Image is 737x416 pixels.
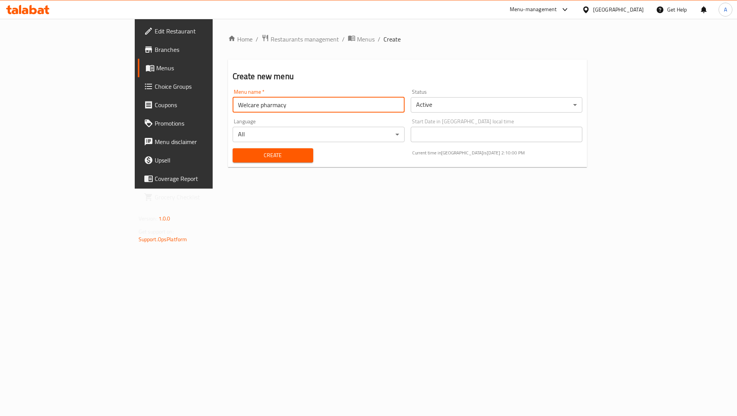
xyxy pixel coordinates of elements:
[412,149,583,156] p: Current time in [GEOGRAPHIC_DATA] is [DATE] 2:10:00 PM
[593,5,644,14] div: [GEOGRAPHIC_DATA]
[357,35,375,44] span: Menus
[138,96,258,114] a: Coupons
[138,22,258,40] a: Edit Restaurant
[155,137,252,146] span: Menu disclaimer
[261,34,339,44] a: Restaurants management
[138,77,258,96] a: Choice Groups
[155,82,252,91] span: Choice Groups
[155,174,252,183] span: Coverage Report
[139,227,174,237] span: Get support on:
[139,234,187,244] a: Support.OpsPlatform
[233,127,405,142] div: All
[233,97,405,113] input: Please enter Menu name
[138,151,258,169] a: Upsell
[138,188,258,206] a: Grocery Checklist
[233,148,313,162] button: Create
[138,40,258,59] a: Branches
[138,114,258,133] a: Promotions
[155,100,252,109] span: Coupons
[138,169,258,188] a: Coverage Report
[155,119,252,128] span: Promotions
[139,214,157,224] span: Version:
[155,27,252,36] span: Edit Restaurant
[155,45,252,54] span: Branches
[159,214,170,224] span: 1.0.0
[228,34,587,44] nav: breadcrumb
[724,5,727,14] span: A
[233,71,583,82] h2: Create new menu
[155,192,252,202] span: Grocery Checklist
[342,35,345,44] li: /
[271,35,339,44] span: Restaurants management
[239,151,307,160] span: Create
[383,35,401,44] span: Create
[138,133,258,151] a: Menu disclaimer
[411,97,583,113] div: Active
[510,5,557,14] div: Menu-management
[156,63,252,73] span: Menus
[155,156,252,165] span: Upsell
[378,35,380,44] li: /
[138,59,258,77] a: Menus
[348,34,375,44] a: Menus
